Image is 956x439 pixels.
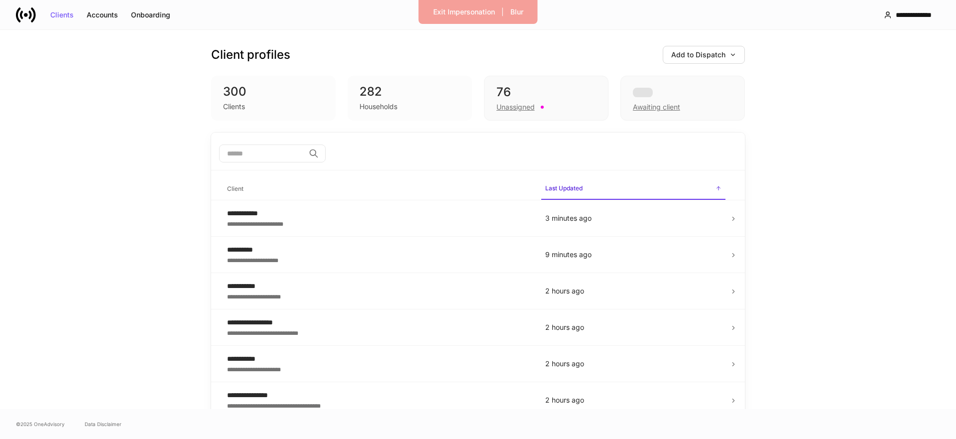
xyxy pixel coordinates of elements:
div: Unassigned [496,102,535,112]
button: Accounts [80,7,124,23]
span: Last Updated [541,178,725,200]
h3: Client profiles [211,47,290,63]
div: Households [359,102,397,112]
p: 2 hours ago [545,395,721,405]
div: Clients [50,11,74,18]
div: 76 [496,84,596,100]
p: 3 minutes ago [545,213,721,223]
div: 76Unassigned [484,76,608,121]
div: Accounts [87,11,118,18]
div: 300 [223,84,324,100]
div: Awaiting client [633,102,680,112]
p: 2 hours ago [545,359,721,369]
a: Data Disclaimer [85,420,121,428]
h6: Last Updated [545,183,583,193]
span: Client [223,179,533,199]
p: 9 minutes ago [545,250,721,260]
p: 2 hours ago [545,286,721,296]
button: Add to Dispatch [663,46,745,64]
div: 282 [359,84,460,100]
div: Add to Dispatch [671,51,736,58]
p: 2 hours ago [545,322,721,332]
button: Onboarding [124,7,177,23]
h6: Client [227,184,243,193]
button: Blur [504,4,530,20]
div: Exit Impersonation [433,8,495,15]
button: Clients [44,7,80,23]
div: Awaiting client [620,76,745,121]
span: © 2025 OneAdvisory [16,420,65,428]
div: Blur [510,8,523,15]
div: Clients [223,102,245,112]
div: Onboarding [131,11,170,18]
button: Exit Impersonation [427,4,501,20]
